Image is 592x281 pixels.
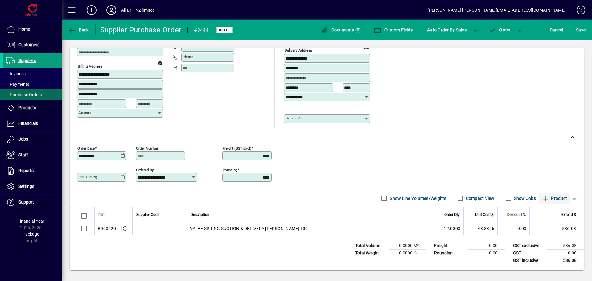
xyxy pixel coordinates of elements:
span: Order Qty [444,211,460,218]
a: Jobs [3,132,62,147]
a: Payments [3,79,62,89]
span: Back [68,27,89,32]
span: Product [542,193,567,203]
span: Order [489,27,511,32]
span: Item [98,211,106,218]
td: Total Weight [352,249,389,257]
a: View on map [155,58,165,68]
button: Auto Order By Sales [424,24,470,35]
td: 586.08 [547,242,584,249]
td: 586.08 [547,257,584,264]
mat-label: Ordered by [136,167,154,172]
a: Customers [3,37,62,53]
div: #3444 [194,25,208,35]
span: Financials [18,121,38,126]
td: Freight [431,242,468,249]
div: B000620 [98,225,116,232]
span: Settings [18,184,34,189]
app-page-header-button: Back [62,24,96,35]
span: Documents (0) [321,27,361,32]
label: Show Jobs [513,195,536,201]
mat-label: Order number [136,146,158,150]
button: Add [82,5,101,16]
mat-label: Country [79,110,91,115]
a: Financials [3,116,62,131]
button: Profile [101,5,121,16]
td: 0.00 [497,222,529,235]
button: Back [67,24,90,35]
mat-label: Phone [183,55,193,59]
mat-label: Order date [77,146,95,150]
span: VALVE SPRING SUCTION & DELIVERY [PERSON_NAME] T30 [190,225,308,232]
td: 0.0000 M³ [389,242,426,249]
span: Staff [18,152,28,157]
span: Customers [18,42,39,47]
span: Support [18,200,34,205]
span: Unit Cost $ [475,211,494,218]
button: Order [486,24,514,35]
span: Draft [219,28,230,32]
label: Show Line Volumes/Weights [388,195,446,201]
mat-label: Required by [79,175,97,179]
td: 12.0000 [439,222,463,235]
span: Products [18,105,36,110]
span: Financial Year [18,219,44,224]
span: Supplier Code [136,211,159,218]
span: Extend $ [561,211,576,218]
td: Total Volume [352,242,389,249]
a: Home [3,22,62,37]
span: Cancel [550,25,563,35]
button: Custom Fields [372,24,414,35]
button: Cancel [548,24,565,35]
span: Suppliers [18,58,36,63]
td: GST exclusive [510,242,547,249]
a: Support [3,195,62,210]
span: Payments [6,82,29,87]
button: Documents (0) [319,24,363,35]
span: Custom Fields [374,27,413,32]
span: Description [191,211,209,218]
span: ave [576,25,586,35]
a: Knowledge Base [572,1,584,21]
span: Invoices [6,71,26,76]
a: Purchase Orders [3,89,62,100]
span: Reports [18,168,34,173]
a: Invoices [3,68,62,79]
a: Staff [3,147,62,163]
span: Auto Order By Sales [427,25,467,35]
td: 48.8396 [463,222,497,235]
td: 0.00 [468,249,505,257]
a: Reports [3,163,62,179]
td: 0.0000 Kg [389,249,426,257]
span: Package [23,232,39,237]
span: Home [18,27,30,31]
td: 586.08 [529,222,584,235]
td: GST [510,249,547,257]
span: Jobs [18,137,28,142]
a: Settings [3,179,62,194]
button: Save [574,24,587,35]
span: Purchase Orders [6,92,42,97]
div: Supplier Purchase Order [100,25,182,35]
td: GST inclusive [510,257,547,264]
a: View on map [362,42,372,52]
td: Rounding [431,249,468,257]
mat-label: Freight (GST excl) [223,146,251,150]
td: 0.00 [547,249,584,257]
a: Products [3,100,62,116]
div: [PERSON_NAME] [PERSON_NAME][EMAIL_ADDRESS][DOMAIN_NAME] [427,5,566,15]
button: Product [539,193,570,204]
mat-label: Deliver via [286,116,302,120]
span: Discount % [507,211,526,218]
mat-label: Rounding [223,167,237,172]
div: All Drill NZ limited [121,5,155,15]
label: Compact View [465,195,495,201]
td: 0.00 [468,242,505,249]
span: S [576,27,578,32]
